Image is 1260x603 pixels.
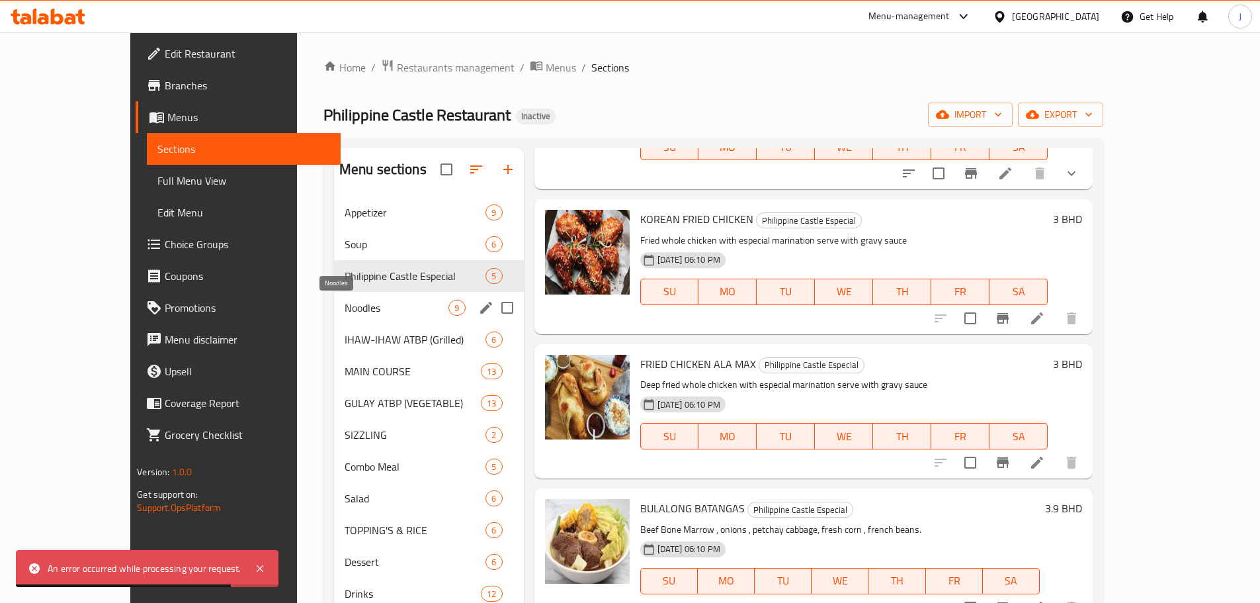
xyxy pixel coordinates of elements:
span: SU [646,138,694,157]
span: Branches [165,77,330,93]
span: Noodles [345,300,449,316]
span: Menus [546,60,576,75]
span: 6 [486,556,501,569]
span: FR [937,282,984,301]
span: Philippine Castle Especial [757,213,861,228]
div: items [485,459,502,475]
span: SU [646,427,694,446]
a: Menus [530,59,576,76]
div: Philippine Castle Especial [759,357,864,373]
span: BULALONG BATANGAS [640,498,745,518]
span: Edit Restaurant [165,46,330,62]
button: SU [640,423,699,449]
div: items [485,205,502,220]
span: Full Menu View [157,173,330,189]
div: IHAW-IHAW ATBP (Grilled)6 [334,324,524,355]
span: MO [704,427,751,446]
span: TH [878,138,926,157]
div: An error occurred while processing your request. [48,561,241,576]
span: TU [762,282,810,301]
button: SU [640,279,699,305]
a: Edit Restaurant [136,38,341,70]
a: Home [323,60,366,75]
div: Appetizer9 [334,197,524,228]
a: Restaurants management [381,59,515,76]
a: Full Menu View [147,165,341,197]
p: Deep fried whole chicken with especial marination serve with gravy sauce [640,377,1048,393]
div: MAIN COURSE13 [334,355,524,387]
span: KOREAN FRIED CHICKEN [640,209,753,229]
button: export [1018,103,1103,127]
button: TU [757,423,815,449]
div: items [485,490,502,506]
span: Drinks [345,586,482,602]
div: items [485,554,502,570]
span: Soup [345,236,486,252]
span: 6 [486,238,501,251]
li: / [581,60,586,75]
div: TOPPING'S & RICE6 [334,514,524,546]
button: MO [698,423,757,449]
a: Coverage Report [136,387,341,419]
span: Menus [167,109,330,125]
button: sort-choices [893,158,925,189]
div: Combo Meal5 [334,451,524,483]
button: SA [989,423,1048,449]
div: items [448,300,465,316]
div: SIZZLING2 [334,419,524,451]
a: Coupons [136,260,341,292]
img: FRIED CHICKEN ALA MAX [545,355,630,440]
span: Grocery Checklist [165,427,330,443]
a: Sections [147,133,341,165]
span: J [1239,9,1241,24]
span: 5 [486,270,501,283]
a: Menu disclaimer [136,324,341,355]
div: Dessert6 [334,546,524,578]
span: Version: [137,463,169,481]
span: SIZZLING [345,427,486,443]
button: show more [1056,158,1087,189]
div: GULAY ATBP (VEGETABLE)13 [334,387,524,419]
span: MO [704,138,751,157]
button: FR [931,279,989,305]
span: 6 [486,524,501,537]
span: 13 [482,365,501,378]
a: Support.OpsPlatform [137,499,221,516]
span: Sort sections [460,154,492,185]
h6: 3 BHD [1053,355,1082,373]
button: delete [1056,302,1087,334]
span: TOPPING'S & RICE [345,522,486,538]
button: MO [698,568,755,594]
a: Promotions [136,292,341,324]
span: 5 [486,461,501,473]
button: SA [983,568,1040,594]
span: TH [874,571,920,590]
span: Coupons [165,268,330,284]
span: Philippine Castle Especial [759,357,864,373]
span: 6 [486,492,501,505]
span: Dessert [345,554,486,570]
button: Branch-specific-item [955,158,987,189]
div: Noodles9edit [334,292,524,324]
span: 6 [486,334,501,346]
span: Select to update [956,449,984,477]
div: Appetizer [345,205,486,220]
span: TH [878,427,926,446]
img: KOREAN FRIED CHICKEN [545,210,630,295]
span: 13 [482,397,501,410]
span: Edit Menu [157,205,330,220]
div: items [481,586,502,602]
button: MO [698,279,757,305]
div: Menu-management [868,9,950,24]
button: TH [873,423,931,449]
button: WE [812,568,868,594]
span: TU [760,571,806,590]
button: SA [989,279,1048,305]
span: [DATE] 06:10 PM [652,254,726,266]
span: TH [878,282,926,301]
button: TH [868,568,925,594]
a: Edit menu item [997,165,1013,181]
li: / [371,60,376,75]
span: TU [762,427,810,446]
